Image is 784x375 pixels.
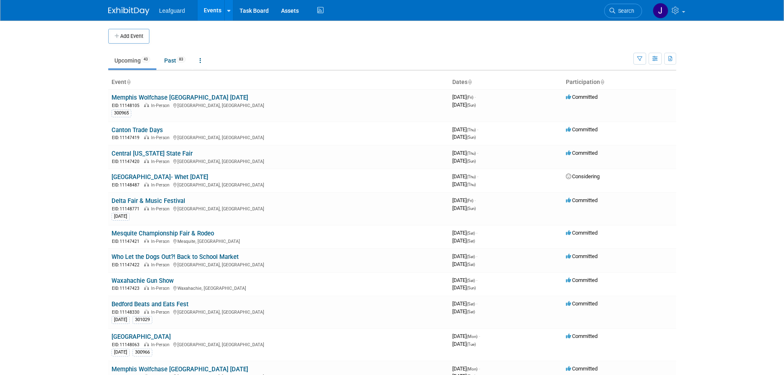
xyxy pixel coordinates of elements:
span: Considering [566,173,600,179]
div: [DATE] [112,349,130,356]
span: In-Person [151,342,172,347]
span: (Fri) [467,95,473,100]
span: EID: 11148487 [112,183,143,187]
span: (Fri) [467,198,473,203]
span: EID: 11147423 [112,286,143,291]
span: Committed [566,277,598,283]
div: [GEOGRAPHIC_DATA], [GEOGRAPHIC_DATA] [112,102,446,109]
span: - [476,300,477,307]
span: (Thu) [467,128,476,132]
span: (Sun) [467,135,476,140]
span: EID: 11148330 [112,310,143,314]
span: Committed [566,197,598,203]
span: In-Person [151,239,172,244]
span: In-Person [151,135,172,140]
span: [DATE] [452,366,480,372]
th: Participation [563,75,676,89]
span: (Mon) [467,367,477,371]
span: (Sat) [467,239,475,243]
a: Sort by Event Name [126,79,130,85]
span: (Sun) [467,286,476,290]
span: Committed [566,300,598,307]
span: [DATE] [452,238,475,244]
a: Bedford Beats and Eats Fest [112,300,188,308]
a: Upcoming43 [108,53,156,68]
span: Committed [566,253,598,259]
span: [DATE] [452,277,477,283]
span: (Sat) [467,278,475,283]
a: Canton Trade Days [112,126,163,134]
button: Add Event [108,29,149,44]
span: [DATE] [452,173,478,179]
span: In-Person [151,310,172,315]
img: In-Person Event [144,239,149,243]
span: - [476,230,477,236]
div: [GEOGRAPHIC_DATA], [GEOGRAPHIC_DATA] [112,261,446,268]
span: [DATE] [452,308,475,314]
span: [DATE] [452,134,476,140]
span: (Sun) [467,103,476,107]
span: (Sat) [467,262,475,267]
img: In-Person Event [144,310,149,314]
img: ExhibitDay [108,7,149,15]
span: [DATE] [452,102,476,108]
img: In-Person Event [144,159,149,163]
div: Waxahachie, [GEOGRAPHIC_DATA] [112,284,446,291]
a: Search [604,4,642,18]
div: Mesquite, [GEOGRAPHIC_DATA] [112,238,446,245]
a: Waxahachie Gun Show [112,277,174,284]
span: [DATE] [452,158,476,164]
span: EID: 11148063 [112,342,143,347]
span: (Thu) [467,182,476,187]
div: [GEOGRAPHIC_DATA], [GEOGRAPHIC_DATA] [112,158,446,165]
span: - [477,173,478,179]
span: (Sun) [467,206,476,211]
th: Dates [449,75,563,89]
span: - [479,333,480,339]
span: Search [615,8,634,14]
img: In-Person Event [144,135,149,139]
a: Mesquite Championship Fair & Rodeo [112,230,214,237]
span: Leafguard [159,7,185,14]
a: Memphis Wolfchase [GEOGRAPHIC_DATA] [DATE] [112,94,248,101]
span: [DATE] [452,341,476,347]
a: [GEOGRAPHIC_DATA]- Whet [DATE] [112,173,208,181]
span: Committed [566,366,598,372]
span: 83 [177,56,186,63]
span: [DATE] [452,197,476,203]
span: EID: 11148105 [112,103,143,108]
span: (Tue) [467,342,476,347]
a: Past83 [158,53,192,68]
span: In-Person [151,182,172,188]
span: [DATE] [452,300,477,307]
span: [DATE] [452,94,476,100]
div: [GEOGRAPHIC_DATA], [GEOGRAPHIC_DATA] [112,134,446,141]
span: (Mon) [467,334,477,339]
span: [DATE] [452,230,477,236]
img: In-Person Event [144,286,149,290]
span: (Thu) [467,175,476,179]
img: In-Person Event [144,206,149,210]
span: (Sat) [467,310,475,314]
span: Committed [566,230,598,236]
span: [DATE] [452,150,478,156]
span: - [479,366,480,372]
span: In-Person [151,262,172,268]
img: In-Person Event [144,342,149,346]
span: - [477,150,478,156]
span: In-Person [151,206,172,212]
div: [DATE] [112,213,130,220]
span: - [475,197,476,203]
span: [DATE] [452,333,480,339]
span: Committed [566,150,598,156]
span: - [476,277,477,283]
a: Sort by Participation Type [600,79,604,85]
span: [DATE] [452,181,476,187]
a: Sort by Start Date [468,79,472,85]
span: EID: 11147419 [112,135,143,140]
a: Who Let the Dogs Out?! Back to School Market [112,253,239,261]
a: Memphis Wolfchase [GEOGRAPHIC_DATA] [DATE] [112,366,248,373]
span: EID: 11147422 [112,263,143,267]
span: - [477,126,478,133]
span: Committed [566,94,598,100]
